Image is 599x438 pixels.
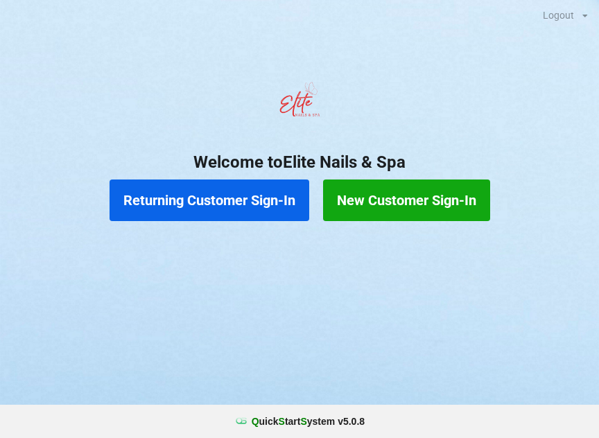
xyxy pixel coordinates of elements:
[543,10,574,20] div: Logout
[110,179,309,221] button: Returning Customer Sign-In
[252,416,259,427] span: Q
[272,76,327,131] img: EliteNailsSpa-Logo1.png
[252,414,365,428] b: uick tart ystem v 5.0.8
[279,416,285,427] span: S
[323,179,490,221] button: New Customer Sign-In
[234,414,248,428] img: favicon.ico
[300,416,306,427] span: S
